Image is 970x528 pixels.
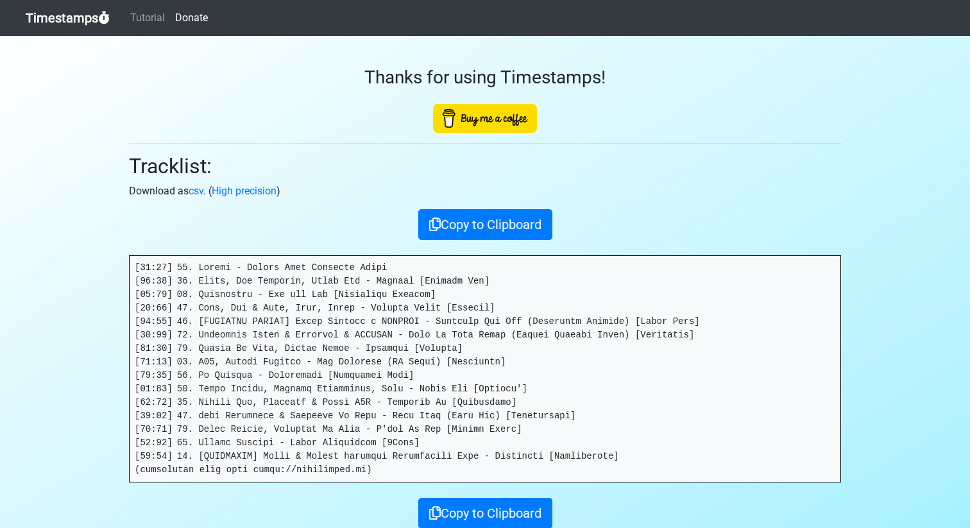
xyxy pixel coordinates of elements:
[130,256,840,482] pre: [31:27] 55. Loremi - Dolors Amet Consecte Adipi [96:38] 36. Elits, Doe Temporin, Utlab Etd - Magn...
[129,183,841,199] p: Download as . ( )
[129,154,841,178] h2: Tracklist:
[125,5,170,31] a: Tutorial
[129,67,841,89] h3: Thanks for using Timestamps!
[170,5,213,31] a: Donate
[26,5,110,31] a: Timestamps
[212,185,277,197] a: High precision
[433,104,537,133] img: Buy Me A Coffee
[418,209,552,240] button: Copy to Clipboard
[189,185,203,197] a: csv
